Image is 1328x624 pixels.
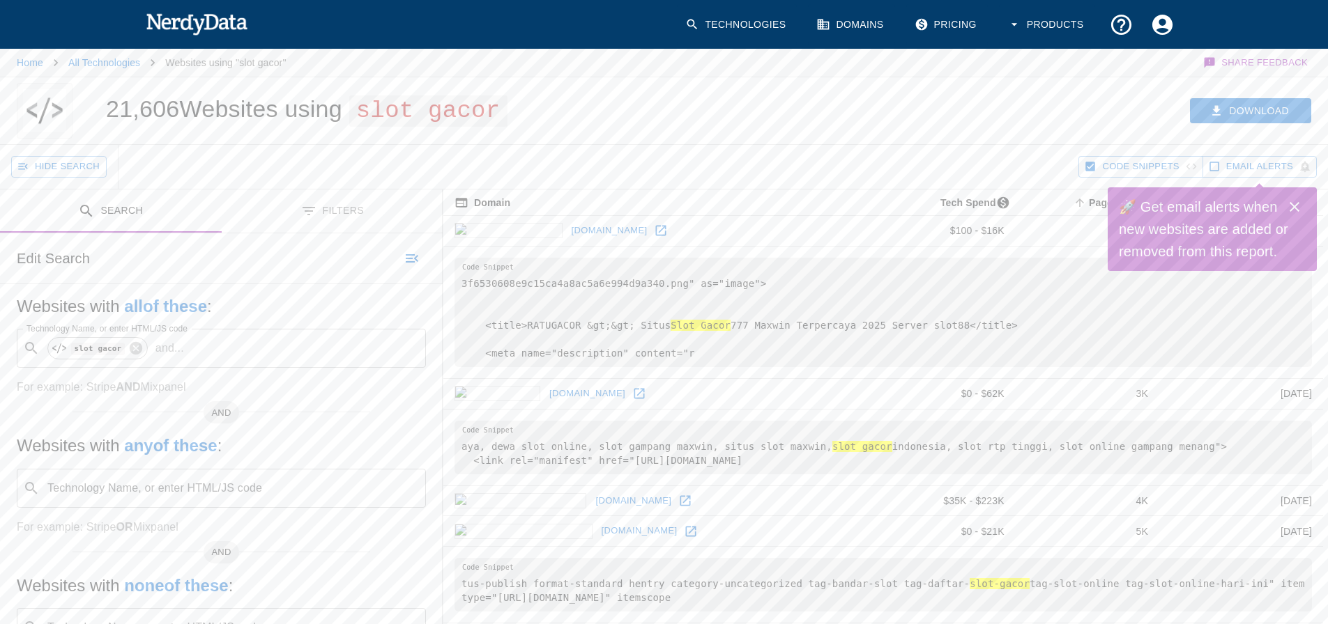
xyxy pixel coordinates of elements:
[863,485,1016,516] td: $35K - $223K
[592,490,675,512] a: [DOMAIN_NAME]
[1201,49,1311,77] button: Share Feedback
[17,49,287,77] nav: breadcrumb
[1016,216,1159,247] td: 258
[1159,485,1323,516] td: [DATE]
[455,223,563,238] img: umich.edu icon
[17,247,90,270] h6: Edit Search
[1102,159,1179,175] span: Hide Code Snippets
[1078,156,1203,178] button: Hide Code Snippets
[146,10,248,38] img: NerdyData.com
[680,521,701,542] a: Open thegioiseo.com in new window
[17,519,426,536] p: For example: Stripe Mixpanel
[116,381,140,393] b: AND
[1142,4,1183,45] button: Account Settings
[106,95,507,122] h1: 21,606 Websites using
[124,297,207,315] b: all of these
[675,490,696,511] a: Open sugarcrm.com in new window
[677,4,797,45] a: Technologies
[17,57,43,68] a: Home
[808,4,894,45] a: Domains
[455,258,1312,367] pre: 3f6530608e9c15ca4a8ac5a6e994d9a340.png" as="image"> <title>RATUGACOR &gt;&gt; Situs 777 Maxwin Te...
[68,57,140,68] a: All Technologies
[23,83,66,139] img: "slot gacor" logo
[1016,485,1159,516] td: 4K
[906,4,988,45] a: Pricing
[1159,378,1323,409] td: [DATE]
[204,406,240,420] span: AND
[1101,4,1142,45] button: Support and Documentation
[1281,193,1308,221] button: Close
[71,343,125,354] code: slot gacor
[1159,516,1323,547] td: [DATE]
[455,386,540,401] img: nd.edu icon
[124,436,217,455] b: any of these
[17,435,426,457] h5: Websites with :
[1016,378,1159,409] td: 3K
[671,320,731,331] hl: Slot Gacor
[26,322,188,334] label: Technology Name, or enter HTML/JS code
[1226,159,1293,175] span: Get email alerts with newly found website results. Click to enable.
[1071,194,1159,211] span: A page popularity ranking based on a domain's backlinks. Smaller numbers signal more popular doma...
[598,520,681,542] a: [DOMAIN_NAME]
[349,95,507,127] span: slot gacor
[455,421,1312,474] pre: aya, dewa slot online, slot gampang maxwin, situs slot maxwin, indonesia, slot rtp tinggi, slot o...
[922,194,1016,211] span: The estimated minimum and maximum annual tech spend each webpage has, based on the free, freemium...
[832,441,892,452] hl: slot gacor
[47,337,148,359] div: slot gacor
[17,575,426,597] h5: Websites with :
[863,216,1016,247] td: $100 - $16K
[17,379,426,396] p: For example: Stripe Mixpanel
[455,194,510,211] span: The registered domain name (i.e. "nerdydata.com").
[165,56,286,70] p: Websites using "slot gacor"
[222,189,443,233] button: Filters
[1203,156,1317,178] button: Get email alerts with newly found website results. Click to enable.
[629,383,650,404] a: Open nd.edu in new window
[116,521,132,533] b: OR
[204,545,240,559] span: AND
[455,524,593,539] img: thegioiseo.com icon
[17,295,426,318] h5: Websites with :
[863,516,1016,547] td: $0 - $21K
[650,220,671,241] a: Open umich.edu in new window
[455,558,1312,611] pre: tus-publish format-standard hentry category-uncategorized tag-bandar-slot tag-daftar- tag-slot-on...
[999,4,1095,45] button: Products
[568,220,651,242] a: [DOMAIN_NAME]
[1016,516,1159,547] td: 5K
[1190,98,1311,124] button: Download
[970,578,1030,589] hl: slot-gacor
[124,576,228,595] b: none of these
[546,383,629,405] a: [DOMAIN_NAME]
[11,156,107,178] button: Hide Search
[150,340,190,357] p: and ...
[863,378,1016,409] td: $0 - $62K
[455,493,587,508] img: sugarcrm.com icon
[1119,196,1289,263] h6: 🚀 Get email alerts when new websites are added or removed from this report.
